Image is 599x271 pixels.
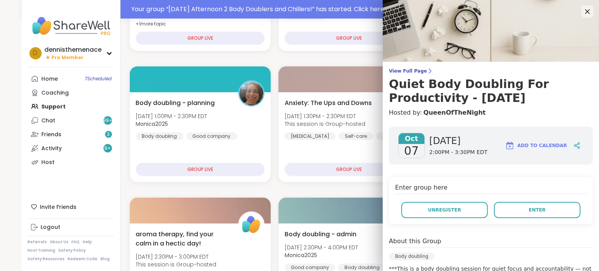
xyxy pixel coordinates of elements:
span: Enter [529,207,546,213]
a: Referrals [28,239,47,245]
a: Home7Scheduled [28,72,114,86]
span: [DATE] 1:00PM - 2:30PM EDT [136,112,207,120]
span: This session is Group-hosted [136,261,217,268]
div: GROUP LIVE [285,163,413,176]
a: Coaching [28,86,114,100]
h3: Quiet Body Doubling For Productivity - [DATE] [389,77,593,105]
div: dennisthemenace [45,46,102,54]
a: Host [28,155,114,169]
a: Host Training [28,248,56,253]
div: Your group “ [DATE] Afternoon 2 Body Doublers and Chillers! ” has started. Click here to enter! [132,5,573,14]
div: Logout [41,224,61,231]
img: Monica2025 [239,81,263,105]
a: FAQ [72,239,80,245]
span: Oct [399,133,424,144]
span: View Full Page [389,68,593,74]
h4: About this Group [389,237,441,246]
div: GROUP LIVE [285,32,413,45]
a: Blog [101,256,110,262]
a: Safety Policy [59,248,86,253]
h4: Enter group here [395,183,587,194]
span: [DATE] 1:30PM - 2:30PM EDT [285,112,365,120]
div: [MEDICAL_DATA] [285,132,336,140]
span: Body doubling - planning [136,98,215,108]
h4: Hosted by: [389,108,593,117]
a: Friends3 [28,127,114,141]
span: Anxiety: The Ups and Downs [285,98,372,108]
a: Safety Resources [28,256,65,262]
span: aroma therapy, find your calm in a hectic day! [136,230,230,248]
button: Unregister [401,202,488,218]
a: About Us [50,239,69,245]
div: GROUP LIVE [136,32,265,45]
a: Chat99+ [28,113,114,127]
a: Logout [28,220,114,234]
div: Chat [42,117,56,125]
div: Coaching [42,89,69,97]
div: GROUP LIVE [136,163,265,176]
div: Good company [187,132,237,140]
div: Body doubling [389,252,434,260]
span: This session is Group-hosted [285,120,365,128]
img: ShareWell Logomark [505,141,514,150]
img: ShareWell [239,213,263,237]
b: Monica2025 [285,251,317,259]
span: 07 [404,144,419,158]
div: Host [42,159,55,166]
span: Unregister [428,207,461,213]
span: 9 + [104,145,111,152]
a: Activity9+ [28,141,114,155]
span: 99 + [103,117,112,124]
div: Anxiety [376,132,405,140]
button: Enter [494,202,580,218]
img: ShareWell Nav Logo [28,12,114,39]
button: Add to Calendar [502,136,570,155]
div: Self-care [339,132,373,140]
span: 7 Scheduled [85,76,112,82]
div: Friends [42,131,62,139]
span: d [33,48,38,58]
span: [DATE] 2:30PM - 4:00PM EDT [285,244,358,251]
a: Redeem Code [68,256,98,262]
a: QueenOfTheNight [423,108,485,117]
a: View Full PageQuiet Body Doubling For Productivity - [DATE] [389,68,593,105]
span: 3 [107,131,110,138]
span: [DATE] 2:30PM - 3:00PM EDT [136,253,217,261]
div: Home [42,75,58,83]
div: Invite Friends [28,200,114,214]
span: Body doubling - admin [285,230,356,239]
a: Help [83,239,92,245]
span: Add to Calendar [518,142,567,149]
span: [DATE] [429,135,488,147]
div: Body doubling [136,132,183,140]
b: Monica2025 [136,120,168,128]
span: 2:00PM - 3:30PM EDT [429,149,488,156]
span: Pro Member [52,54,84,61]
div: Activity [42,145,62,152]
